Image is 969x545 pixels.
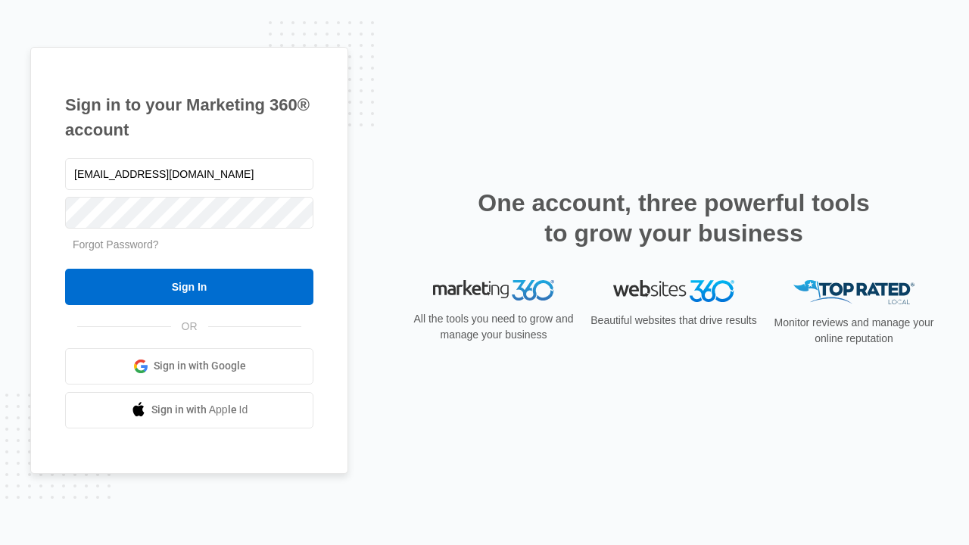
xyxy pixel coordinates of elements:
[73,238,159,251] a: Forgot Password?
[171,319,208,335] span: OR
[151,402,248,418] span: Sign in with Apple Id
[65,348,313,385] a: Sign in with Google
[613,280,734,302] img: Websites 360
[433,280,554,301] img: Marketing 360
[473,188,874,248] h2: One account, three powerful tools to grow your business
[793,280,914,305] img: Top Rated Local
[154,358,246,374] span: Sign in with Google
[65,392,313,428] a: Sign in with Apple Id
[65,158,313,190] input: Email
[769,315,939,347] p: Monitor reviews and manage your online reputation
[589,313,759,329] p: Beautiful websites that drive results
[65,269,313,305] input: Sign In
[409,311,578,343] p: All the tools you need to grow and manage your business
[65,92,313,142] h1: Sign in to your Marketing 360® account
